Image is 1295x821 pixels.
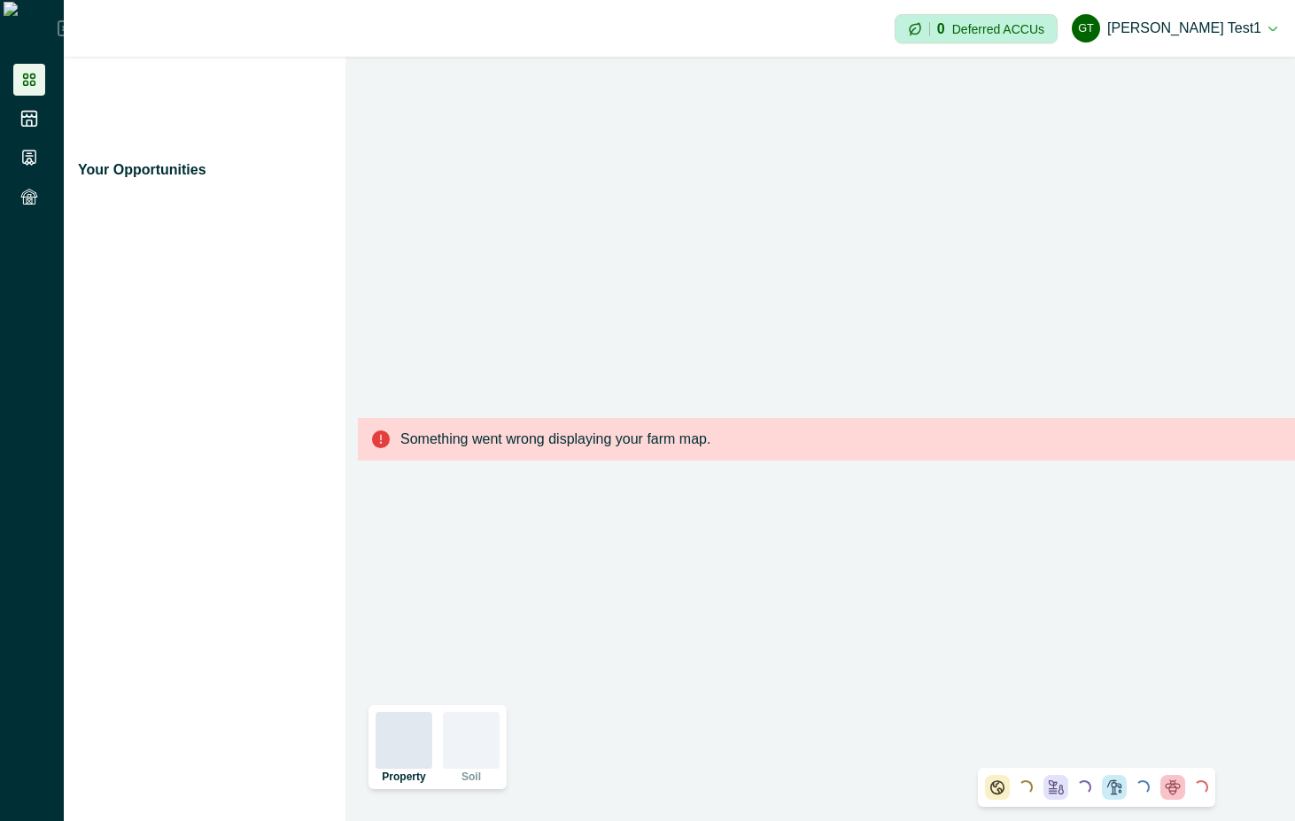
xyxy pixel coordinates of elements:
[461,771,481,782] p: Soil
[358,418,1295,461] div: Something went wrong displaying your farm map.
[4,2,58,55] img: Logo
[952,22,1044,35] p: Deferred ACCUs
[382,771,425,782] p: Property
[1072,7,1277,50] button: Gayathri test1[PERSON_NAME] test1
[78,159,206,181] p: Your Opportunities
[937,22,945,36] p: 0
